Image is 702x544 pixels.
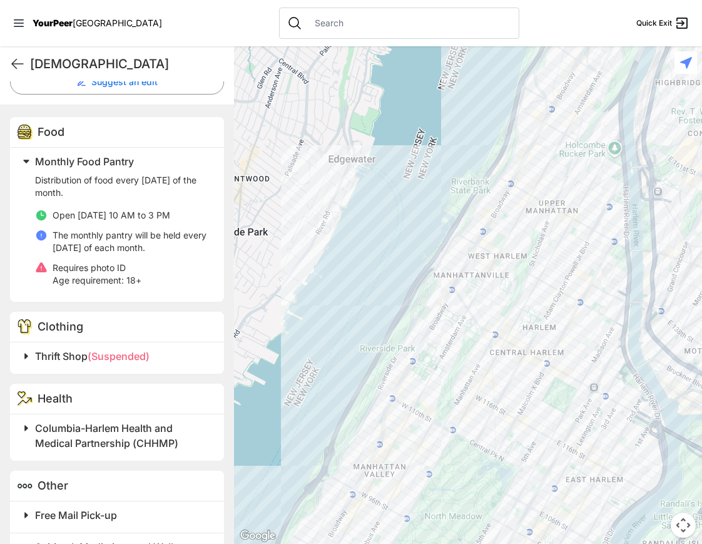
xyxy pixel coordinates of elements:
[307,17,511,29] input: Search
[35,509,117,521] span: Free Mail Pick-up
[35,174,209,199] p: Distribution of food every [DATE] of the month.
[88,350,150,362] span: (Suspended)
[636,16,689,31] a: Quick Exit
[35,422,178,449] span: Columbia-Harlem Health and Medical Partnership (CHHMP)
[237,528,278,544] img: Google
[636,18,672,28] span: Quick Exit
[38,479,68,492] span: Other
[38,125,64,138] span: Food
[73,18,162,28] span: [GEOGRAPHIC_DATA]
[35,155,134,168] span: Monthly Food Pantry
[53,229,209,254] p: The monthly pantry will be held every [DATE] of each month.
[33,19,162,27] a: YourPeer[GEOGRAPHIC_DATA]
[53,275,124,285] span: Age requirement:
[38,392,73,405] span: Health
[30,55,224,73] h1: [DEMOGRAPHIC_DATA]
[38,320,83,333] span: Clothing
[35,350,88,362] span: Thrift Shop
[237,528,278,544] a: Open this area in Google Maps (opens a new window)
[91,76,158,88] span: Suggest an edit
[53,210,170,220] span: Open [DATE] 10 AM to 3 PM
[10,69,224,95] button: Suggest an edit
[53,262,141,274] p: Requires photo ID
[33,18,73,28] span: YourPeer
[671,513,696,538] button: Map camera controls
[53,274,141,287] p: 18+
